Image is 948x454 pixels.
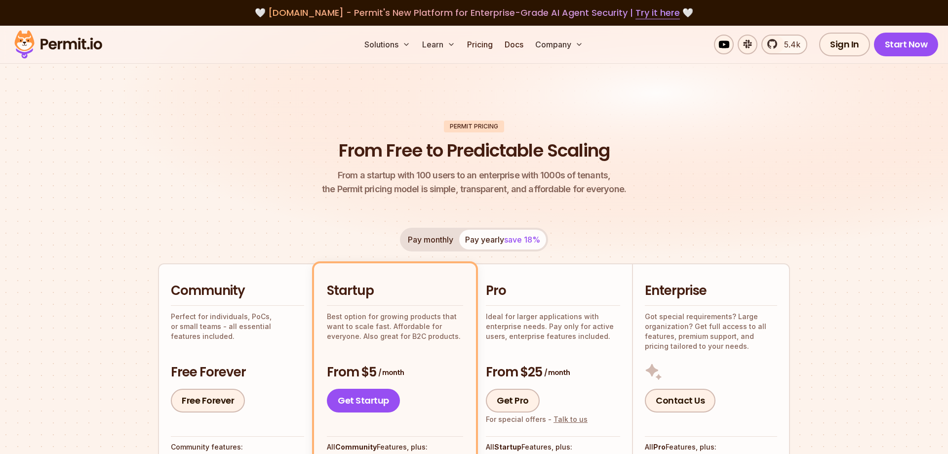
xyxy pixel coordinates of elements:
[171,389,245,413] a: Free Forever
[327,312,463,341] p: Best option for growing products that want to scale fast. Affordable for everyone. Also great for...
[486,442,620,452] h4: All Features, plus:
[378,368,404,377] span: / month
[486,414,588,424] div: For special offers -
[444,121,504,132] div: Permit Pricing
[360,35,414,54] button: Solutions
[335,443,377,451] strong: Community
[10,28,107,61] img: Permit logo
[339,138,610,163] h1: From Free to Predictable Scaling
[418,35,459,54] button: Learn
[322,168,626,182] span: From a startup with 100 users to an enterprise with 1000s of tenants,
[171,312,304,341] p: Perfect for individuals, PoCs, or small teams - all essential features included.
[544,368,570,377] span: / month
[463,35,497,54] a: Pricing
[24,6,924,20] div: 🤍 🤍
[486,364,620,381] h3: From $25
[874,33,939,56] a: Start Now
[322,168,626,196] p: the Permit pricing model is simple, transparent, and affordable for everyone.
[635,6,680,19] a: Try it here
[171,442,304,452] h4: Community features:
[531,35,587,54] button: Company
[645,282,777,300] h2: Enterprise
[653,443,666,451] strong: Pro
[645,389,715,413] a: Contact Us
[171,282,304,300] h2: Community
[402,230,459,249] button: Pay monthly
[553,415,588,423] a: Talk to us
[645,312,777,351] p: Got special requirements? Large organization? Get full access to all features, premium support, a...
[327,364,463,381] h3: From $5
[501,35,527,54] a: Docs
[171,364,304,381] h3: Free Forever
[486,312,620,341] p: Ideal for larger applications with enterprise needs. Pay only for active users, enterprise featur...
[486,282,620,300] h2: Pro
[268,6,680,19] span: [DOMAIN_NAME] - Permit's New Platform for Enterprise-Grade AI Agent Security |
[645,442,777,452] h4: All Features, plus:
[327,389,400,413] a: Get Startup
[486,389,540,413] a: Get Pro
[819,33,870,56] a: Sign In
[327,442,463,452] h4: All Features, plus:
[494,443,521,451] strong: Startup
[778,39,800,50] span: 5.4k
[761,35,807,54] a: 5.4k
[327,282,463,300] h2: Startup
